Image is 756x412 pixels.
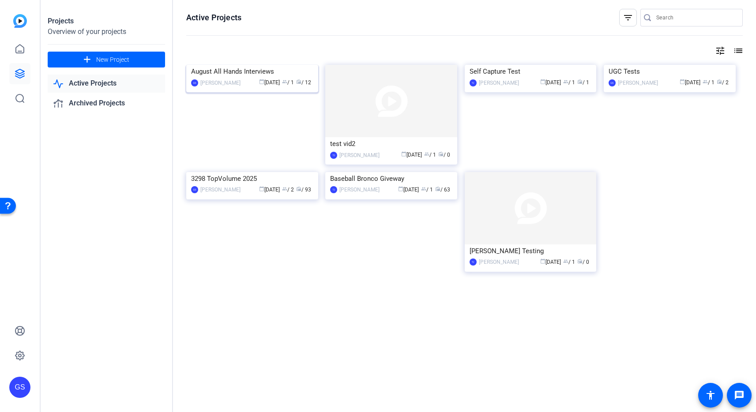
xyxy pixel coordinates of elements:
span: / 63 [435,187,450,193]
span: / 1 [282,79,294,86]
span: group [282,186,287,191]
div: UGC Tests [609,65,731,78]
div: GS [609,79,616,86]
mat-icon: add [82,54,93,65]
div: GS [9,377,30,398]
span: calendar_today [259,79,264,84]
span: / 1 [703,79,715,86]
span: radio [296,79,301,84]
span: / 0 [577,259,589,265]
div: Self Capture Test [470,65,592,78]
div: Projects [48,16,165,26]
div: [PERSON_NAME] Testing [470,244,592,258]
div: [PERSON_NAME] [479,258,519,266]
h1: Active Projects [186,12,241,23]
span: calendar_today [401,151,406,157]
span: New Project [96,55,129,64]
span: [DATE] [680,79,700,86]
span: radio [435,186,440,191]
mat-icon: accessibility [705,390,716,401]
span: radio [438,151,444,157]
a: Active Projects [48,75,165,93]
div: TJ [330,186,337,193]
div: Baseball Bronco Giveway [330,172,452,185]
span: calendar_today [540,258,545,264]
div: [PERSON_NAME] [339,151,380,160]
span: / 1 [424,152,436,158]
span: / 1 [563,259,575,265]
div: [PERSON_NAME] [200,79,241,87]
div: August All Hands Interviews [191,65,313,78]
mat-icon: message [734,390,745,401]
span: / 1 [577,79,589,86]
div: GS [191,79,198,86]
span: [DATE] [259,187,280,193]
span: calendar_today [540,79,545,84]
span: radio [577,79,583,84]
span: / 0 [438,152,450,158]
span: [DATE] [398,187,419,193]
mat-icon: list [732,45,743,56]
span: group [563,258,568,264]
a: Archived Projects [48,94,165,112]
span: radio [296,186,301,191]
span: group [421,186,426,191]
span: / 1 [563,79,575,86]
span: / 2 [282,187,294,193]
span: [DATE] [540,259,561,265]
mat-icon: tune [715,45,726,56]
div: [PERSON_NAME] [618,79,658,87]
div: 3298 TopVolume 2025 [191,172,313,185]
div: TJ [470,79,477,86]
div: [PERSON_NAME] [479,79,519,87]
span: group [563,79,568,84]
div: Overview of your projects [48,26,165,37]
span: radio [577,258,583,264]
span: [DATE] [401,152,422,158]
span: group [703,79,708,84]
div: [PERSON_NAME] [200,185,241,194]
mat-icon: filter_list [623,12,633,23]
span: / 2 [717,79,729,86]
div: GS [191,186,198,193]
span: radio [717,79,722,84]
img: blue-gradient.svg [13,14,27,28]
input: Search [656,12,736,23]
div: [PERSON_NAME] [339,185,380,194]
span: calendar_today [398,186,403,191]
span: group [424,151,429,157]
span: / 1 [421,187,433,193]
div: TJ [470,258,477,266]
span: group [282,79,287,84]
span: calendar_today [680,79,685,84]
span: [DATE] [259,79,280,86]
span: [DATE] [540,79,561,86]
span: / 12 [296,79,311,86]
div: test vid2 [330,137,452,150]
span: / 93 [296,187,311,193]
div: TJ [330,152,337,159]
span: calendar_today [259,186,264,191]
button: New Project [48,52,165,67]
